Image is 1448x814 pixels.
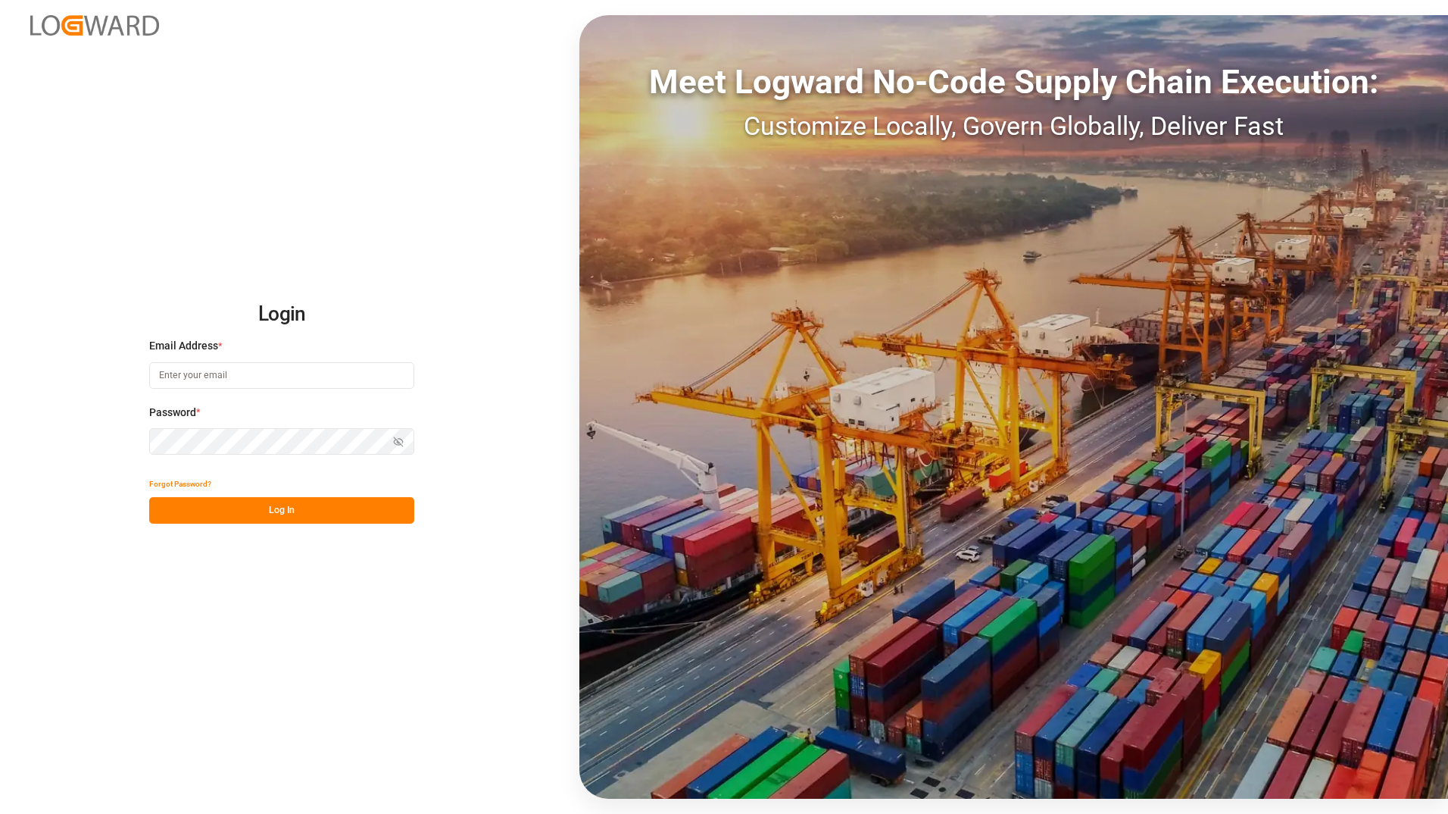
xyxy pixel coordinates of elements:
[579,107,1448,146] div: Customize Locally, Govern Globally, Deliver Fast
[30,15,159,36] img: Logward_new_orange.png
[579,57,1448,107] div: Meet Logward No-Code Supply Chain Execution:
[149,497,414,524] button: Log In
[149,338,218,354] span: Email Address
[149,362,414,389] input: Enter your email
[149,405,196,421] span: Password
[149,471,211,497] button: Forgot Password?
[149,290,414,339] h2: Login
